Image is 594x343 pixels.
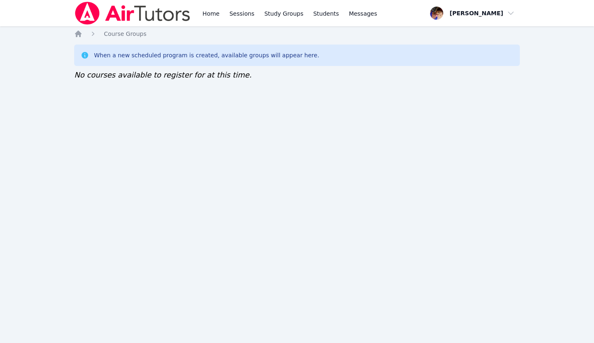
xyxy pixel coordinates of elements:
div: When a new scheduled program is created, available groups will appear here. [94,51,319,59]
img: Air Tutors [74,2,191,25]
nav: Breadcrumb [74,30,520,38]
span: No courses available to register for at this time. [74,70,252,79]
span: Course Groups [104,31,146,37]
a: Course Groups [104,30,146,38]
span: Messages [349,9,377,18]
